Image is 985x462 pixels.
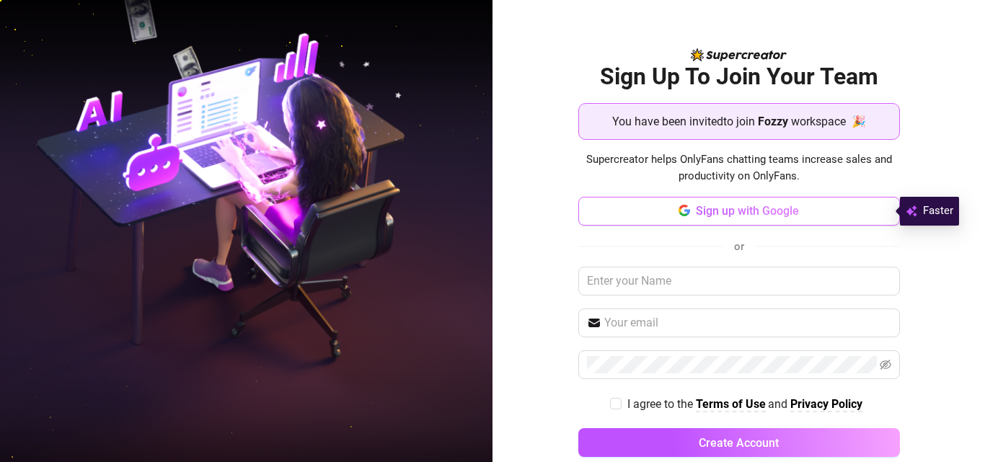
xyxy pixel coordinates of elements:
[696,397,766,411] strong: Terms of Use
[768,397,790,411] span: and
[604,314,891,332] input: Your email
[578,197,900,226] button: Sign up with Google
[880,359,891,370] span: eye-invisible
[699,436,779,450] span: Create Account
[923,203,953,220] span: Faster
[627,397,696,411] span: I agree to the
[758,115,788,128] strong: Fozzy
[691,48,787,61] img: logo-BBDzfeDw.svg
[791,112,866,130] span: workspace 🎉
[696,204,799,218] span: Sign up with Google
[578,151,900,185] span: Supercreator helps OnlyFans chatting teams increase sales and productivity on OnlyFans.
[734,240,744,253] span: or
[906,203,917,220] img: svg%3e
[578,267,900,296] input: Enter your Name
[790,397,862,411] strong: Privacy Policy
[790,397,862,412] a: Privacy Policy
[578,428,900,457] button: Create Account
[612,112,755,130] span: You have been invited to join
[696,397,766,412] a: Terms of Use
[578,62,900,92] h2: Sign Up To Join Your Team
